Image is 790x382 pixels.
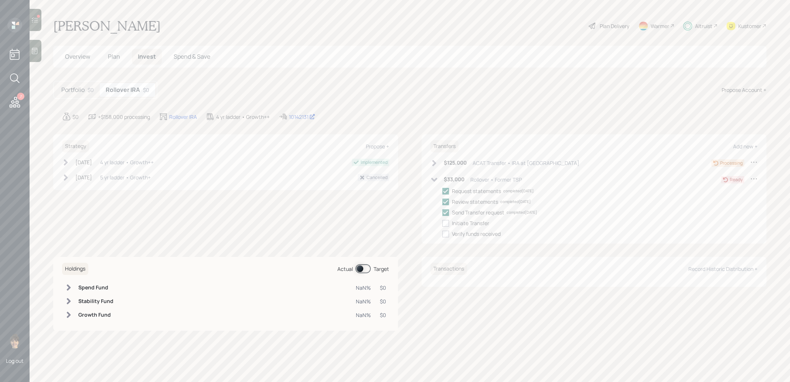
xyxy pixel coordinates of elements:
[62,263,88,275] h6: Holdings
[78,312,113,318] h6: Growth Fund
[374,265,389,273] div: Target
[651,22,669,30] div: Warmer
[356,311,371,319] div: NaN%
[600,22,629,30] div: Plan Delivery
[100,158,154,166] div: 4 yr ladder • Growth++
[356,297,371,305] div: NaN%
[380,311,386,319] div: $0
[7,334,22,348] img: treva-nostdahl-headshot.png
[53,18,161,34] h1: [PERSON_NAME]
[452,198,498,206] div: Review statements
[108,52,120,61] span: Plan
[444,160,467,166] h6: $125,000
[507,210,537,215] div: completed [DATE]
[143,86,149,94] div: $0
[366,143,389,150] div: Propose +
[337,265,353,273] div: Actual
[380,284,386,292] div: $0
[169,113,197,121] div: Rollover IRA
[500,199,531,204] div: completed [DATE]
[380,297,386,305] div: $0
[720,160,743,166] div: Processing
[174,52,210,61] span: Spend & Save
[473,159,579,167] div: ACAT Transfer • IRA at [GEOGRAPHIC_DATA]
[78,285,113,291] h6: Spend Fund
[98,113,150,121] div: +$158,000 processing
[444,176,464,183] h6: $33,000
[452,219,489,227] div: Initiate Transfer
[361,159,388,166] div: Implemented
[452,209,504,216] div: Send Transfer request
[6,357,24,364] div: Log out
[138,52,156,61] span: Invest
[452,187,501,195] div: Request statements
[78,298,113,304] h6: Stability Fund
[722,86,766,94] div: Propose Account +
[88,86,94,94] div: $0
[695,22,712,30] div: Altruist
[503,188,534,194] div: completed [DATE]
[470,176,522,183] div: Rollover • Former TSP
[289,113,315,121] div: 10142131
[430,140,459,152] h6: Transfers
[100,173,151,181] div: 5 yr ladder • Growth+
[367,174,388,181] div: Cancelled
[106,86,140,93] h5: Rollover IRA
[452,230,501,238] div: Verify funds received
[430,263,467,275] h6: Transactions
[216,113,270,121] div: 4 yr ladder • Growth++
[62,140,89,152] h6: Strategy
[356,284,371,292] div: NaN%
[75,173,92,181] div: [DATE]
[730,176,743,183] div: Ready
[72,113,79,121] div: $0
[65,52,90,61] span: Overview
[61,86,85,93] h5: Portfolio
[688,265,757,272] div: Record Historic Distribution +
[17,93,24,100] div: 7
[75,158,92,166] div: [DATE]
[733,143,757,150] div: Add new +
[738,22,761,30] div: Kustomer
